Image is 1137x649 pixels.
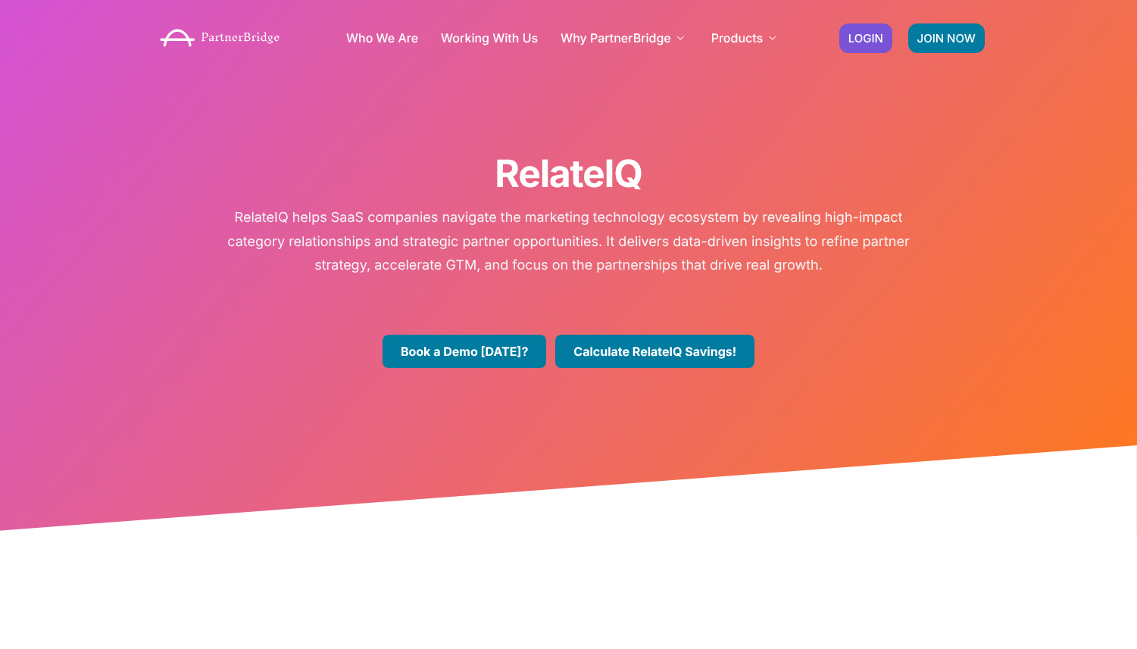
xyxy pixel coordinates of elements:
span: LOGIN [848,33,883,44]
a: Who We Are [346,32,418,44]
a: Calculate RelateIQ Savings! [555,335,754,368]
span: JOIN NOW [917,33,976,44]
p: RelateIQ helps SaaS companies navigate the marketing technology ecosystem by revealing high-impac... [217,206,921,278]
a: Why PartnerBridge [561,32,689,44]
a: Working With Us [441,32,538,44]
a: LOGIN [839,23,892,53]
a: Book a Demo [DATE]? [383,335,546,368]
h1: RelateIQ [152,151,986,197]
a: JOIN NOW [908,23,985,53]
a: Products [711,32,780,44]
